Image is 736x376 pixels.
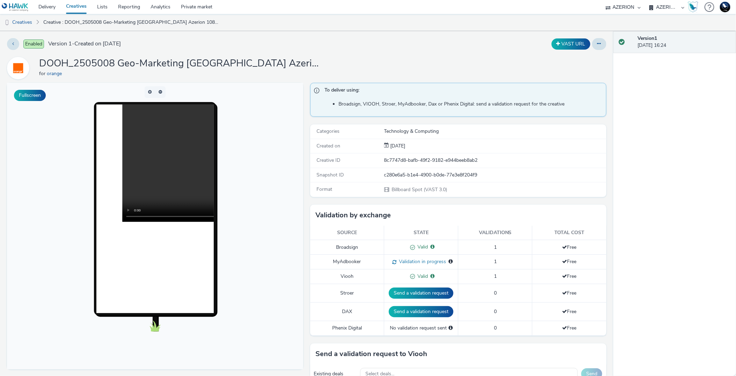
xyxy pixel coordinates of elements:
a: orange [47,70,65,77]
div: Please select a deal below and click on Send to send a validation request to Phenix Digital. [449,325,453,332]
img: Support Hawk [720,2,730,12]
h1: DOOH_2505008 Geo-Marketing [GEOGRAPHIC_DATA] Azerion 1080x1920-video [39,57,319,70]
span: Version 1 - Created on [DATE] [48,40,121,48]
td: MyAdbooker [310,255,384,269]
li: Broadsign, VIOOH, Stroer, MyAdbooker, Dax or Phenix Digital: send a validation request for the cr... [338,101,603,108]
strong: Version 1 [637,35,657,42]
th: Total cost [532,226,606,240]
th: Validations [458,226,532,240]
h3: Validation by exchange [315,210,391,220]
span: Free [562,258,577,265]
span: Format [316,186,332,193]
button: Send a validation request [389,288,453,299]
img: orange [8,58,28,78]
div: No validation request sent [388,325,454,332]
span: 0 [494,308,497,315]
div: Duplicate the creative as a VAST URL [550,38,592,50]
th: State [384,226,458,240]
span: To deliver using: [325,87,599,96]
td: Viooh [310,269,384,284]
th: Source [310,226,384,240]
span: 1 [494,244,497,251]
span: 0 [494,290,497,296]
div: [DATE] 16:24 [637,35,730,49]
span: 1 [494,273,497,280]
div: Technology & Computing [384,128,606,135]
h3: Send a validation request to Viooh [315,349,427,359]
td: Broadsign [310,240,384,255]
span: Valid [415,273,428,280]
span: 1 [494,258,497,265]
a: orange [7,65,32,71]
button: Fullscreen [14,90,46,101]
img: dooh [3,19,10,26]
span: Creative ID [316,157,340,164]
img: undefined Logo [2,3,29,12]
span: Billboard Spot (VAST 3.0) [391,186,447,193]
span: for [39,70,47,77]
a: Creative : DOOH_2505008 Geo-Marketing [GEOGRAPHIC_DATA] Azerion 1080x1920-video [40,14,224,31]
div: c280e6a5-b1e4-4900-b0de-77e3e8f204f9 [384,172,606,179]
div: 8c7747d8-bafb-49f2-9182-e944beeb8ab2 [384,157,606,164]
span: Free [562,273,577,280]
span: Created on [316,143,340,149]
span: [DATE] [389,143,406,149]
td: Stroer [310,284,384,302]
span: Validation in progress [396,258,446,265]
span: Snapshot ID [316,172,344,178]
span: Enabled [23,39,44,49]
td: DAX [310,302,384,321]
span: Valid [415,244,428,250]
span: Free [562,308,577,315]
button: Send a validation request [389,306,453,317]
span: Free [562,244,577,251]
div: Creation 26 September 2025, 16:24 [389,143,406,150]
td: Phenix Digital [310,321,384,335]
span: Categories [316,128,340,135]
span: Free [562,325,577,331]
img: Hawk Academy [688,1,698,13]
span: Free [562,290,577,296]
span: 0 [494,325,497,331]
a: Hawk Academy [688,1,701,13]
button: VAST URL [552,38,590,50]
